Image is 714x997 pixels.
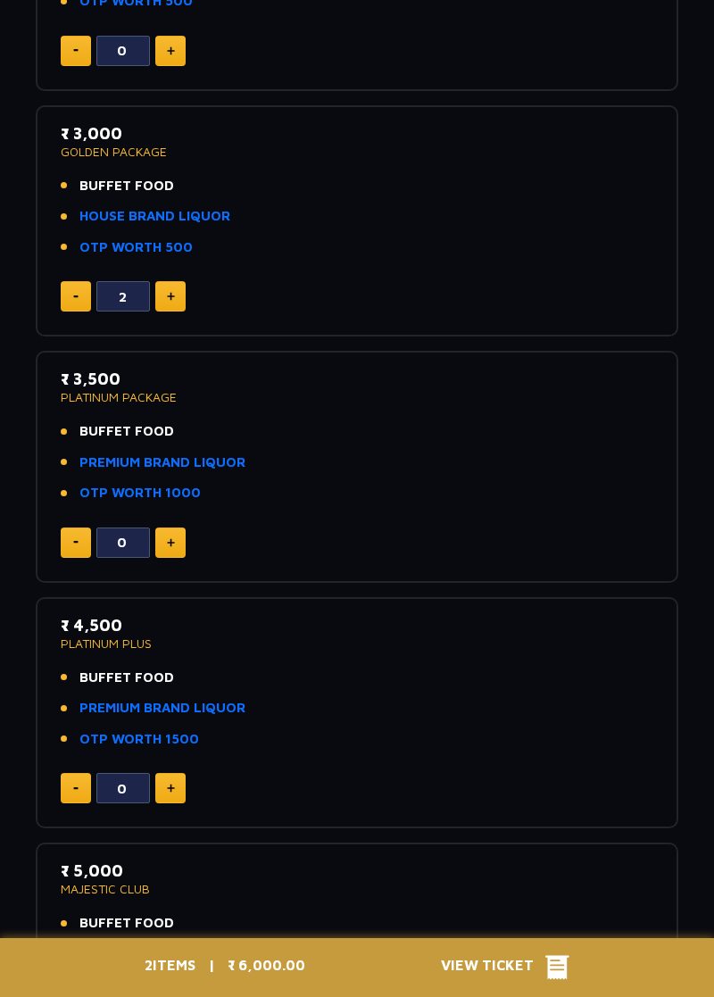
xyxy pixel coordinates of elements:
[228,957,305,973] span: ₹ 6,000.00
[79,421,174,442] span: BUFFET FOOD
[73,295,79,298] img: minus
[61,613,653,637] p: ₹ 4,500
[441,954,569,981] button: View Ticket
[61,145,653,158] p: GOLDEN PACKAGE
[195,954,228,981] p: |
[79,206,230,227] a: HOUSE BRAND LIQUOR
[79,698,245,719] a: PREMIUM BRAND LIQUOR
[73,787,79,790] img: minus
[167,538,175,547] img: plus
[73,541,79,544] img: minus
[61,637,653,650] p: PLATINUM PLUS
[61,859,653,883] p: ₹ 5,000
[167,784,175,793] img: plus
[79,913,174,934] span: BUFFET FOOD
[441,954,545,981] span: View Ticket
[61,391,653,403] p: PLATINUM PACKAGE
[61,121,653,145] p: ₹ 3,000
[79,483,201,503] a: OTP WORTH 1000
[61,883,653,895] p: MAJESTIC CLUB
[167,46,175,55] img: plus
[145,957,153,973] span: 2
[79,729,199,750] a: OTP WORTH 1500
[145,954,195,981] p: ITEMS
[79,453,245,473] a: PREMIUM BRAND LIQUOR
[167,292,175,301] img: plus
[79,237,193,258] a: OTP WORTH 500
[79,176,174,196] span: BUFFET FOOD
[73,49,79,52] img: minus
[79,668,174,688] span: BUFFET FOOD
[61,367,653,391] p: ₹ 3,500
